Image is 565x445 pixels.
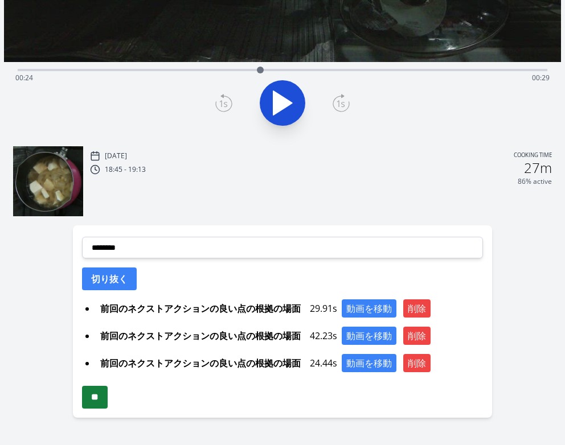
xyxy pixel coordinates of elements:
span: 00:24 [15,73,33,83]
p: Cooking time [514,151,552,161]
button: 動画を移動 [342,327,396,345]
div: 42.23s [96,327,483,345]
button: 削除 [403,327,431,345]
button: 動画を移動 [342,354,396,372]
button: 切り抜く [82,267,137,290]
p: [DATE] [105,151,127,160]
button: 動画を移動 [342,299,396,318]
span: 前回のネクストアクションの良い点の根拠の場面 [96,354,305,372]
span: 00:29 [532,73,550,83]
h2: 27m [524,161,552,175]
span: 前回のネクストアクションの良い点の根拠の場面 [96,327,305,345]
p: 18:45 - 19:13 [105,165,146,174]
span: 前回のネクストアクションの良い点の根拠の場面 [96,299,305,318]
p: 86% active [518,177,552,186]
button: 削除 [403,354,431,372]
div: 24.44s [96,354,483,372]
div: 29.91s [96,299,483,318]
img: 250918094634_thumb.jpeg [13,146,83,216]
button: 削除 [403,299,431,318]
